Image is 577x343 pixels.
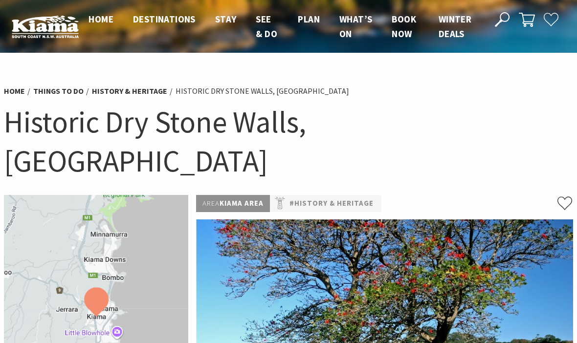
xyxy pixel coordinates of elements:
[256,13,277,40] span: See & Do
[89,13,113,25] span: Home
[133,13,196,25] span: Destinations
[33,86,84,96] a: Things To Do
[196,195,270,212] p: Kiama Area
[12,15,79,38] img: Kiama Logo
[92,86,167,96] a: History & Heritage
[392,13,416,40] span: Book now
[4,86,25,96] a: Home
[176,85,349,97] li: Historic Dry Stone Walls, [GEOGRAPHIC_DATA]
[339,13,372,40] span: What’s On
[4,103,573,180] h1: Historic Dry Stone Walls, [GEOGRAPHIC_DATA]
[298,13,320,25] span: Plan
[439,13,471,40] span: Winter Deals
[79,12,484,42] nav: Main Menu
[202,198,220,208] span: Area
[289,197,374,210] a: #History & Heritage
[215,13,237,25] span: Stay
